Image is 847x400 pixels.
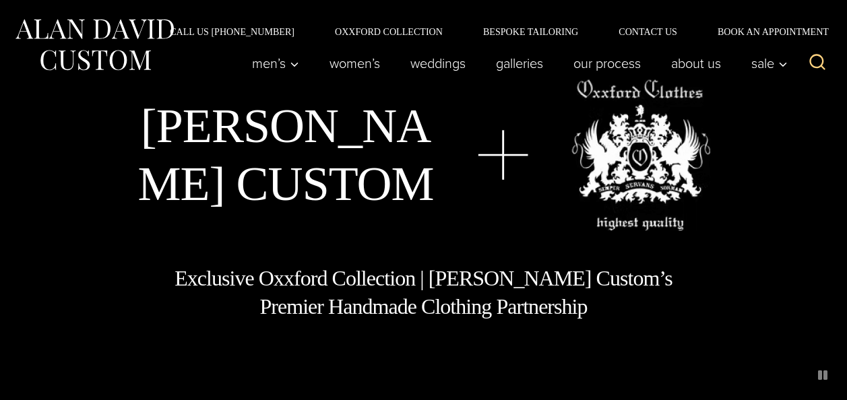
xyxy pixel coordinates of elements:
[697,27,834,36] a: Book an Appointment
[812,364,834,386] button: pause animated background image
[559,50,656,77] a: Our Process
[656,50,736,77] a: About Us
[315,27,463,36] a: Oxxford Collection
[463,27,598,36] a: Bespoke Tailoring
[137,97,435,213] h1: [PERSON_NAME] Custom
[801,47,834,79] button: View Search Form
[174,265,674,321] h1: Exclusive Oxxford Collection | [PERSON_NAME] Custom’s Premier Handmade Clothing Partnership
[252,57,299,70] span: Men’s
[571,79,710,231] img: oxxford clothes, highest quality
[150,27,315,36] a: Call Us [PHONE_NUMBER]
[598,27,697,36] a: Contact Us
[237,50,795,77] nav: Primary Navigation
[751,57,788,70] span: Sale
[150,27,834,36] nav: Secondary Navigation
[13,15,175,75] img: Alan David Custom
[481,50,559,77] a: Galleries
[315,50,396,77] a: Women’s
[396,50,481,77] a: weddings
